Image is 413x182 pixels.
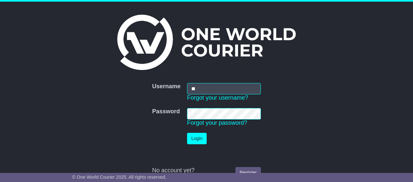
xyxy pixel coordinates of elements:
label: Password [152,108,180,115]
button: Login [187,133,207,144]
span: © One World Courier 2025. All rights reserved. [72,175,167,180]
a: Forgot your username? [187,94,248,101]
a: Forgot your password? [187,119,247,126]
label: Username [152,83,181,90]
a: Register [235,167,261,178]
img: One World [117,15,295,70]
div: No account yet? [152,167,261,174]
